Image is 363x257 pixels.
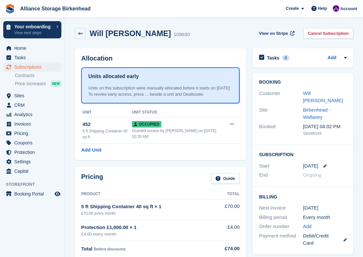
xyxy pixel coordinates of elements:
[132,107,226,118] th: Unit Status
[259,90,303,104] div: Customer
[132,128,226,140] div: Granted access by [PERSON_NAME] on [DATE] 10:30 AM
[259,106,303,121] div: Site
[303,107,331,120] a: Birkenhead - Wallasey
[219,220,240,241] td: £4.00
[219,189,240,199] th: Total
[3,44,61,53] a: menu
[259,123,303,137] div: Booked
[219,245,240,252] div: £74.00
[259,232,303,247] div: Payment method
[81,189,219,199] th: Product
[3,129,61,138] a: menu
[14,157,53,166] span: Settings
[81,203,219,210] div: 5 ft Shipping Container 40 sq ft × 1
[81,224,219,231] div: Protection £1,000.00 × 1
[81,146,101,154] a: Add Unit
[328,54,336,62] a: Add
[211,173,240,184] a: Guide
[303,130,347,137] div: Storefront
[88,85,232,98] div: Units on this subscription were manually allocated before it starts on [DATE] To revoke early acc...
[82,121,132,128] div: 452
[340,6,357,12] span: Account
[3,91,61,100] a: menu
[3,138,61,147] a: menu
[81,246,93,251] span: Total
[259,193,347,200] h2: Billing
[14,30,53,36] p: View next steps
[3,189,61,198] a: menu
[54,190,61,198] a: Preview store
[219,199,240,220] td: £70.00
[15,81,46,87] span: Price increases
[259,223,303,230] div: Order number
[259,151,347,157] h2: Subscription
[81,55,240,62] h2: Allocation
[15,80,61,87] a: Price increases NEW
[259,214,303,221] div: Billing period
[81,210,219,216] div: £70.00 every month
[90,29,171,38] h2: Will [PERSON_NAME]
[3,62,61,72] a: menu
[81,231,219,237] div: £4.00 every month
[3,148,61,157] a: menu
[259,204,303,212] div: Next invoice
[286,5,299,12] span: Create
[3,53,61,62] a: menu
[303,204,347,212] div: [DATE]
[3,101,61,110] a: menu
[132,121,161,128] span: Occupied
[14,91,53,100] span: Sites
[14,119,53,128] span: Invoices
[259,30,288,37] span: View on Stripe
[3,21,61,38] a: Your onboarding View next steps
[14,24,53,29] p: Your onboarding
[14,110,53,119] span: Analytics
[303,162,318,170] time: 2025-09-30 23:00:00 UTC
[267,55,280,61] h2: Tasks
[88,73,139,80] h1: Units allocated early
[5,4,15,14] img: stora-icon-8386f47178a22dfd0bd8f6a31ec36ba5ce8667c1dd55bd0f319d3a0aa187defe.svg
[14,62,53,72] span: Subscriptions
[81,107,132,118] th: Unit
[18,3,93,14] a: Alliance Storage Birkenhead
[3,157,61,166] a: menu
[303,123,347,130] div: [DATE] 04:02 PM
[303,28,353,39] a: Cancel Subscription
[82,128,132,140] div: 5 ft Shipping Container 40 sq ft
[6,181,65,188] span: Storefront
[14,189,53,198] span: Booking Portal
[173,31,190,38] div: 109630
[303,232,347,247] div: Debit/Credit Card
[14,148,53,157] span: Protection
[14,101,53,110] span: CRM
[3,167,61,176] a: menu
[51,80,61,87] div: NEW
[14,167,53,176] span: Capital
[333,5,339,12] img: Romilly Norton
[303,214,347,221] div: Every month
[259,162,303,170] div: Start
[303,172,321,178] span: Ongoing
[81,173,103,184] h2: Pricing
[257,28,296,39] a: View on Stripe
[14,44,53,53] span: Home
[14,138,53,147] span: Coupons
[259,171,303,179] div: End
[94,247,126,251] span: Before discounts
[318,5,327,12] span: Help
[14,129,53,138] span: Pricing
[303,223,312,230] a: Add
[282,55,290,61] div: 0
[3,110,61,119] a: menu
[15,73,61,79] a: Contracts
[14,53,53,62] span: Tasks
[259,80,347,85] h2: Booking
[303,90,343,103] a: Will [PERSON_NAME]
[3,119,61,128] a: menu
